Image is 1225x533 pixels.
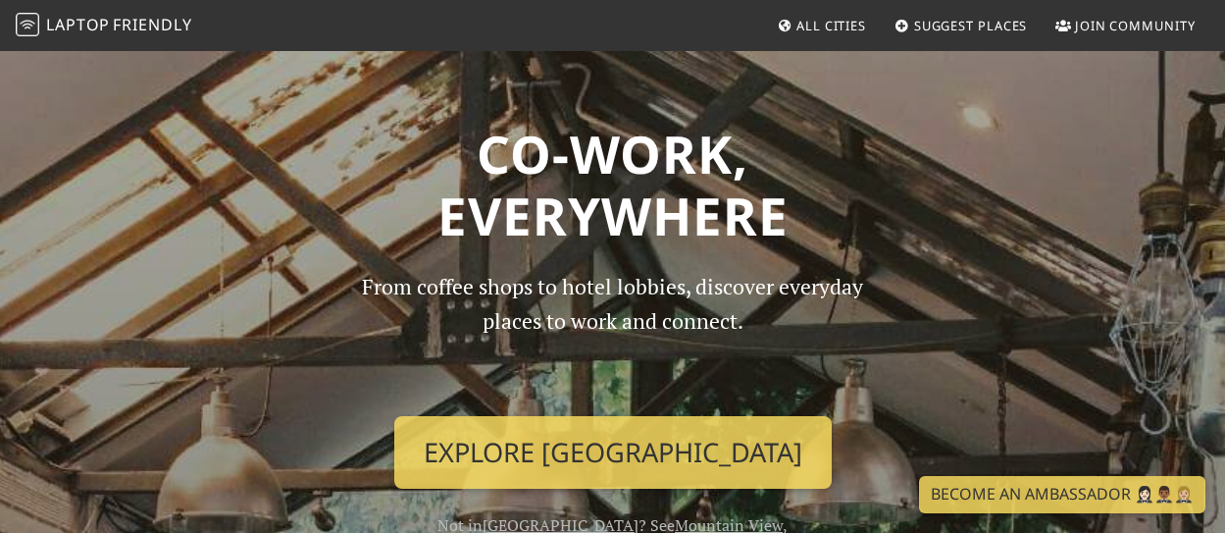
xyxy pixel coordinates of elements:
[914,17,1028,34] span: Suggest Places
[796,17,866,34] span: All Cities
[887,8,1036,43] a: Suggest Places
[769,8,874,43] a: All Cities
[16,9,192,43] a: LaptopFriendly LaptopFriendly
[113,14,191,35] span: Friendly
[66,123,1160,247] h1: Co-work, Everywhere
[919,476,1205,513] a: Become an Ambassador 🤵🏻‍♀️🤵🏾‍♂️🤵🏼‍♀️
[16,13,39,36] img: LaptopFriendly
[1047,8,1203,43] a: Join Community
[345,270,881,400] p: From coffee shops to hotel lobbies, discover everyday places to work and connect.
[46,14,110,35] span: Laptop
[1075,17,1196,34] span: Join Community
[394,416,832,489] a: Explore [GEOGRAPHIC_DATA]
